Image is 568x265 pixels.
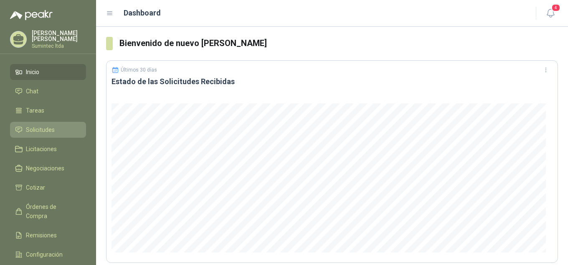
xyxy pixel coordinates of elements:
[10,227,86,243] a: Remisiones
[10,141,86,157] a: Licitaciones
[551,4,560,12] span: 4
[124,7,161,19] h1: Dashboard
[10,199,86,224] a: Órdenes de Compra
[32,30,86,42] p: [PERSON_NAME] [PERSON_NAME]
[121,67,157,73] p: Últimos 30 días
[10,103,86,118] a: Tareas
[119,37,558,50] h3: Bienvenido de nuevo [PERSON_NAME]
[26,106,44,115] span: Tareas
[26,231,57,240] span: Remisiones
[10,247,86,262] a: Configuración
[10,122,86,138] a: Solicitudes
[10,180,86,196] a: Cotizar
[26,144,57,154] span: Licitaciones
[10,160,86,176] a: Negociaciones
[10,83,86,99] a: Chat
[10,10,53,20] img: Logo peakr
[26,250,63,259] span: Configuración
[26,183,45,192] span: Cotizar
[26,202,78,221] span: Órdenes de Compra
[543,6,558,21] button: 4
[32,44,86,49] p: Sumintec ltda
[26,67,39,77] span: Inicio
[26,87,38,96] span: Chat
[26,164,64,173] span: Negociaciones
[112,77,553,87] h3: Estado de las Solicitudes Recibidas
[26,125,55,134] span: Solicitudes
[10,64,86,80] a: Inicio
